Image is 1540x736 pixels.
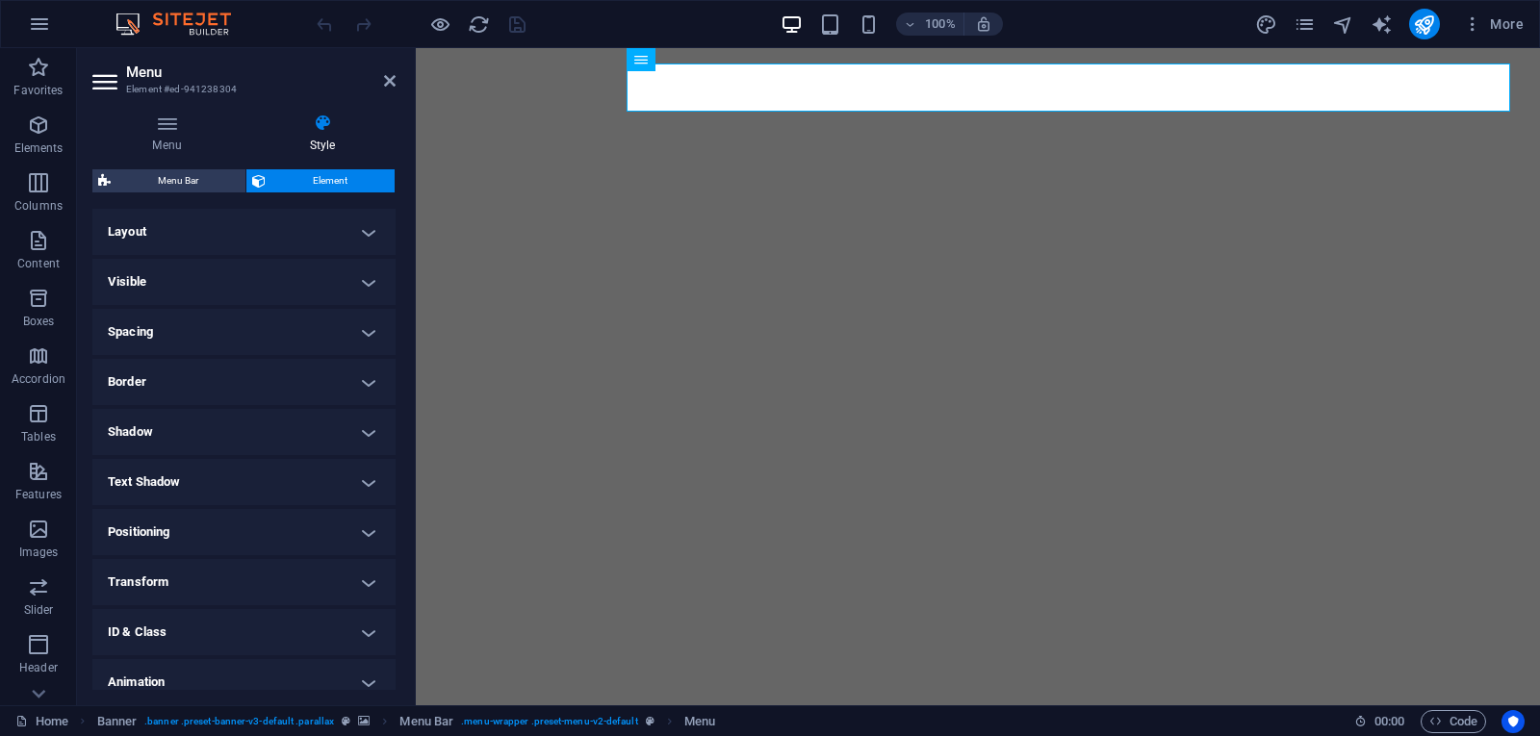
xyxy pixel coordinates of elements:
p: Accordion [12,371,65,387]
h4: Visible [92,259,396,305]
h4: Text Shadow [92,459,396,505]
span: 00 00 [1374,710,1404,733]
p: Content [17,256,60,271]
button: Menu Bar [92,169,245,192]
i: Navigator [1332,13,1354,36]
h4: Animation [92,659,396,705]
span: Click to select. Double-click to edit [97,710,138,733]
button: text_generator [1371,13,1394,36]
a: Click to cancel selection. Double-click to open Pages [15,710,68,733]
button: Usercentrics [1501,710,1525,733]
button: design [1255,13,1278,36]
button: Element [246,169,395,192]
span: More [1463,14,1524,34]
h4: Transform [92,559,396,605]
h4: ID & Class [92,609,396,655]
h4: Shadow [92,409,396,455]
span: . banner .preset-banner-v3-default .parallax [144,710,334,733]
button: Click here to leave preview mode and continue editing [428,13,451,36]
button: publish [1409,9,1440,39]
i: AI Writer [1371,13,1393,36]
nav: breadcrumb [97,710,716,733]
button: More [1455,9,1531,39]
i: This element is a customizable preset [646,716,654,726]
span: Click to select. Double-click to edit [399,710,453,733]
h6: Session time [1354,710,1405,733]
h3: Element #ed-941238304 [126,81,357,98]
h4: Spacing [92,309,396,355]
span: Menu Bar [116,169,240,192]
span: Element [271,169,389,192]
h4: Style [249,114,396,154]
p: Features [15,487,62,502]
h4: Border [92,359,396,405]
i: This element is a customizable preset [342,716,350,726]
h4: Menu [92,114,249,154]
span: : [1388,714,1391,728]
h2: Menu [126,63,396,81]
span: . menu-wrapper .preset-menu-v2-default [461,710,637,733]
img: Editor Logo [111,13,255,36]
i: Pages (Ctrl+Alt+S) [1294,13,1316,36]
p: Images [19,545,59,560]
p: Slider [24,602,54,618]
h6: 100% [925,13,956,36]
p: Favorites [13,83,63,98]
p: Tables [21,429,56,444]
h4: Positioning [92,509,396,555]
button: navigator [1332,13,1355,36]
p: Header [19,660,58,675]
i: This element contains a background [358,716,370,726]
h4: Layout [92,209,396,255]
i: On resize automatically adjust zoom level to fit chosen device. [975,15,992,33]
i: Publish [1413,13,1435,36]
span: Code [1429,710,1477,733]
p: Columns [14,198,63,214]
span: Click to select. Double-click to edit [684,710,715,733]
i: Reload page [468,13,490,36]
i: Design (Ctrl+Alt+Y) [1255,13,1277,36]
button: 100% [896,13,964,36]
button: reload [467,13,490,36]
p: Elements [14,140,64,156]
button: Code [1421,710,1486,733]
button: pages [1294,13,1317,36]
p: Boxes [23,314,55,329]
